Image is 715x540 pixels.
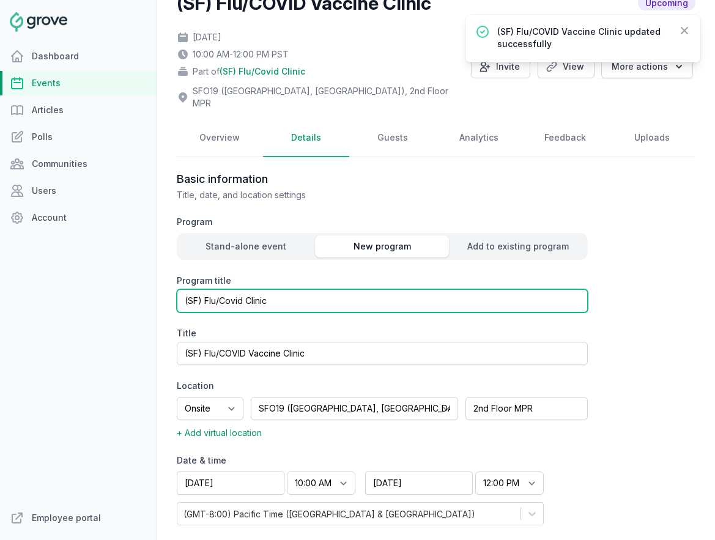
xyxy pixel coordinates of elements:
div: SFO19 ([GEOGRAPHIC_DATA], [GEOGRAPHIC_DATA]) , 2nd Floor MPR [177,85,461,109]
input: End date [365,472,473,495]
img: Grove [10,12,67,32]
h3: Basic information [177,172,646,187]
input: Room [465,397,588,420]
a: Feedback [522,119,609,157]
a: Uploads [609,119,695,157]
a: Guests [349,119,435,157]
span: + Add virtual location [177,427,262,438]
button: More actions [601,55,693,78]
a: View [538,55,595,78]
label: Title [177,327,588,339]
div: [DATE] [177,31,461,43]
a: Overview [177,119,263,157]
div: (GMT-8:00) Pacific Time ([GEOGRAPHIC_DATA] & [GEOGRAPHIC_DATA]) [183,508,475,520]
label: Program title [177,275,588,287]
div: Add to existing program [451,240,585,253]
input: Start date [177,472,284,495]
div: New program [315,240,449,253]
label: Location [177,380,588,392]
div: 10:00 AM - 12:00 PM PST [177,48,461,61]
p: Title, date, and location settings [177,189,646,201]
p: (SF) Flu/COVID Vaccine Clinic updated successfully [497,26,669,50]
a: Details [263,119,349,157]
div: Part of [177,65,461,78]
a: Analytics [435,119,522,157]
div: Stand-alone event [179,240,313,253]
label: Program [177,216,588,228]
label: Date & time [177,454,544,467]
button: Invite [471,55,530,78]
span: (SF) Flu/Covid Clinic [220,65,305,78]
